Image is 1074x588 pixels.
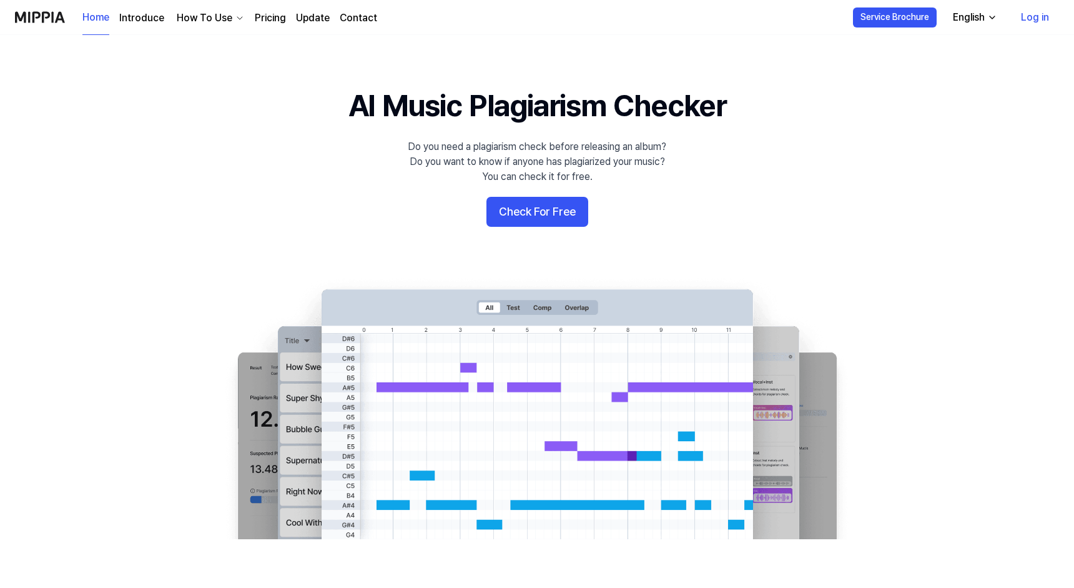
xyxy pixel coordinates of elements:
a: Home [82,1,109,35]
h1: AI Music Plagiarism Checker [348,85,726,127]
button: English [943,5,1005,30]
a: Contact [340,11,377,26]
button: How To Use [174,11,245,26]
a: Pricing [255,11,286,26]
img: main Image [212,277,862,539]
div: Do you need a plagiarism check before releasing an album? Do you want to know if anyone has plagi... [408,139,666,184]
div: How To Use [174,11,235,26]
button: Service Brochure [853,7,937,27]
a: Introduce [119,11,164,26]
a: Update [296,11,330,26]
div: English [950,10,987,25]
button: Check For Free [486,197,588,227]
